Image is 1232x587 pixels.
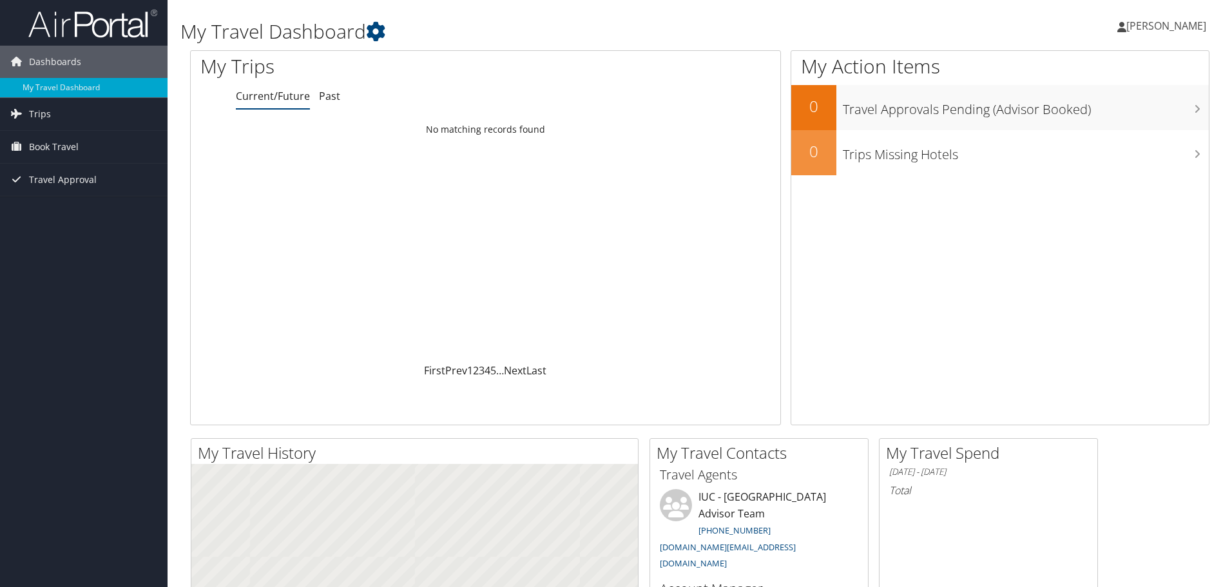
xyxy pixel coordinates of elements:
span: Book Travel [29,131,79,163]
a: 5 [490,363,496,378]
span: Travel Approval [29,164,97,196]
h3: Travel Approvals Pending (Advisor Booked) [843,94,1209,119]
img: airportal-logo.png [28,8,157,39]
li: IUC - [GEOGRAPHIC_DATA] Advisor Team [653,489,865,575]
h2: 0 [791,95,836,117]
h3: Trips Missing Hotels [843,139,1209,164]
span: … [496,363,504,378]
a: [PERSON_NAME] [1117,6,1219,45]
a: 4 [485,363,490,378]
h1: My Action Items [791,53,1209,80]
h2: My Travel History [198,442,638,464]
span: Trips [29,98,51,130]
a: Last [526,363,546,378]
a: Next [504,363,526,378]
a: [PHONE_NUMBER] [698,524,771,536]
a: 0Travel Approvals Pending (Advisor Booked) [791,85,1209,130]
a: [DOMAIN_NAME][EMAIL_ADDRESS][DOMAIN_NAME] [660,541,796,570]
a: 2 [473,363,479,378]
span: Dashboards [29,46,81,78]
a: First [424,363,445,378]
h2: My Travel Spend [886,442,1097,464]
h6: [DATE] - [DATE] [889,466,1088,478]
span: [PERSON_NAME] [1126,19,1206,33]
h1: My Travel Dashboard [180,18,873,45]
a: Past [319,89,340,103]
a: Prev [445,363,467,378]
h2: 0 [791,140,836,162]
h1: My Trips [200,53,525,80]
a: Current/Future [236,89,310,103]
td: No matching records found [191,118,780,141]
a: 0Trips Missing Hotels [791,130,1209,175]
h2: My Travel Contacts [657,442,868,464]
a: 1 [467,363,473,378]
h6: Total [889,483,1088,497]
a: 3 [479,363,485,378]
h3: Travel Agents [660,466,858,484]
